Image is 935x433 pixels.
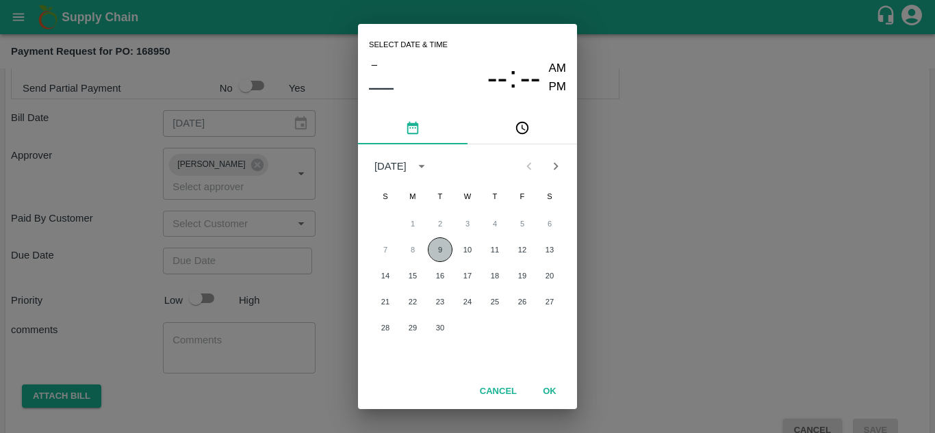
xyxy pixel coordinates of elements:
button: 11 [483,237,507,262]
button: 22 [400,289,425,314]
button: 16 [428,263,452,288]
button: 26 [510,289,535,314]
button: 28 [373,315,398,340]
span: Thursday [483,183,507,210]
button: PM [549,78,567,96]
button: 27 [537,289,562,314]
button: 21 [373,289,398,314]
button: 17 [455,263,480,288]
button: 9 [428,237,452,262]
button: 23 [428,289,452,314]
button: 24 [455,289,480,314]
button: 19 [510,263,535,288]
button: Cancel [474,380,522,404]
span: Monday [400,183,425,210]
button: -- [520,60,541,96]
button: 15 [400,263,425,288]
button: 14 [373,263,398,288]
button: 12 [510,237,535,262]
span: Wednesday [455,183,480,210]
button: Next month [543,153,569,179]
button: AM [549,60,567,78]
button: 29 [400,315,425,340]
span: Select date & time [369,35,448,55]
div: [DATE] [374,159,407,174]
span: Friday [510,183,535,210]
button: -- [487,60,508,96]
button: 13 [537,237,562,262]
button: 30 [428,315,452,340]
button: 10 [455,237,480,262]
span: Sunday [373,183,398,210]
button: 25 [483,289,507,314]
span: Tuesday [428,183,452,210]
button: –– [369,73,394,101]
button: OK [528,380,572,404]
span: : [509,60,517,96]
button: 20 [537,263,562,288]
button: pick time [467,111,577,144]
button: pick date [358,111,467,144]
span: Saturday [537,183,562,210]
button: 18 [483,263,507,288]
button: calendar view is open, switch to year view [411,155,433,177]
span: – [372,55,377,73]
button: – [369,55,380,73]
